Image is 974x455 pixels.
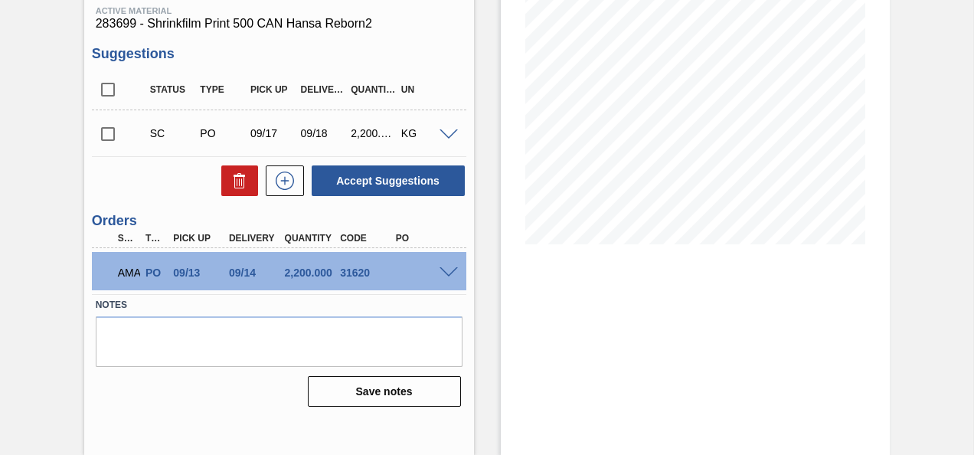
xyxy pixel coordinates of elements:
[312,165,465,196] button: Accept Suggestions
[114,233,140,244] div: Step
[297,127,351,139] div: 09/18/2025
[146,84,200,95] div: Status
[258,165,304,196] div: New suggestion
[347,84,400,95] div: Quantity
[392,233,452,244] div: PO
[214,165,258,196] div: Delete Suggestions
[225,267,285,279] div: 09/14/2025
[92,46,466,62] h3: Suggestions
[146,127,200,139] div: Suggestion Created
[397,127,451,139] div: KG
[169,267,229,279] div: 09/13/2025
[118,267,136,279] p: AMA
[308,376,461,407] button: Save notes
[247,84,300,95] div: Pick up
[247,127,300,139] div: 09/17/2025
[297,84,351,95] div: Delivery
[92,213,466,229] h3: Orders
[336,267,396,279] div: 31620
[196,84,250,95] div: Type
[196,127,250,139] div: Purchase order
[304,164,466,198] div: Accept Suggestions
[281,267,341,279] div: 2,200.000
[336,233,396,244] div: Code
[225,233,285,244] div: Delivery
[114,256,140,290] div: Awaiting Manager Approval
[281,233,341,244] div: Quantity
[96,294,462,316] label: Notes
[142,233,168,244] div: Type
[96,17,462,31] span: 283699 - Shrinkfilm Print 500 CAN Hansa Reborn2
[96,6,462,15] span: Active Material
[397,84,451,95] div: UN
[169,233,229,244] div: Pick up
[347,127,400,139] div: 2,200.000
[142,267,168,279] div: Purchase order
